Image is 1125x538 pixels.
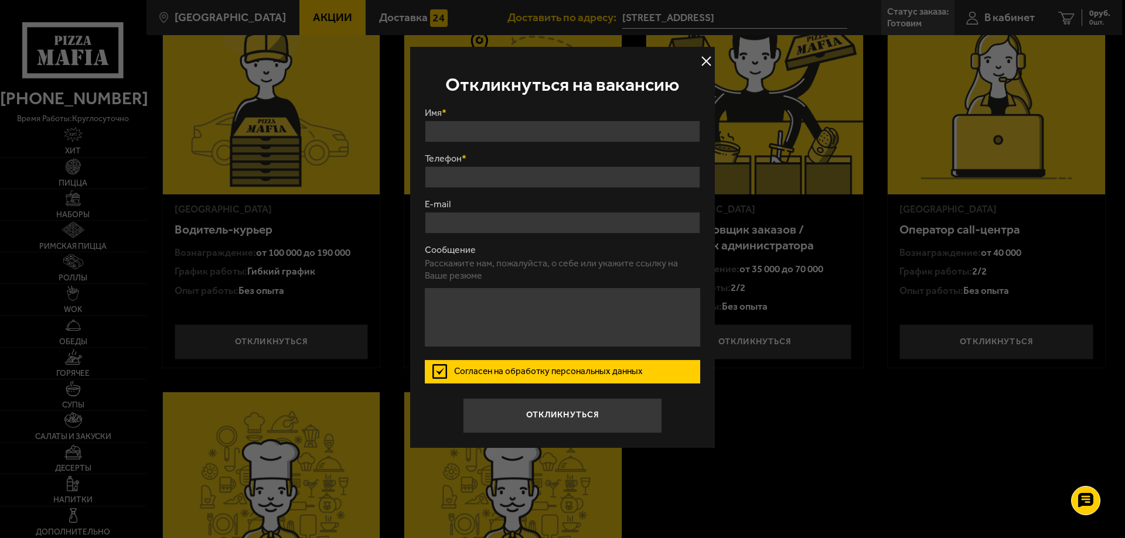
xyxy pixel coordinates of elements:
[463,398,662,433] button: Откликнуться
[425,258,700,282] p: Расскажите нам, пожалуйста, о себе или укажите ссылку на Ваше резюме
[425,154,700,163] label: Телефон
[425,108,700,118] label: Имя
[425,360,700,383] label: Согласен на обработку персональных данных
[425,73,700,97] p: Откликнуться на вакансию
[425,245,700,255] label: Сообщение
[425,200,700,209] label: E-mail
